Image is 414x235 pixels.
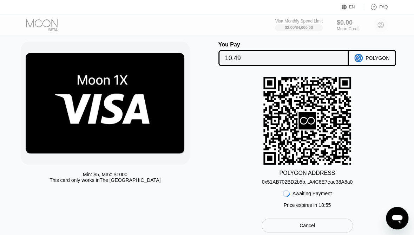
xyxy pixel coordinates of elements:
div: POLYGON [366,55,389,61]
div: POLYGON ADDRESS [279,170,335,176]
div: Awaiting Payment [293,191,332,196]
div: You Pay [218,42,349,48]
div: Cancel [300,222,315,229]
iframe: Button to launch messaging window [386,207,408,229]
div: This card only works in The [GEOGRAPHIC_DATA] [50,177,160,183]
div: Visa Monthly Spend Limit$2.00/$4,000.00 [275,19,322,31]
div: FAQ [363,4,388,11]
div: Visa Monthly Spend Limit [275,19,322,24]
div: FAQ [379,5,388,9]
div: Cancel [262,218,353,233]
div: You PayPOLYGON [214,42,401,66]
div: 0x51AB702BD2b5b...A4C8E7eae38A8a0 [262,176,353,185]
div: EN [342,4,363,11]
div: Min: $ 5 , Max: $ 1000 [83,172,127,177]
div: 0x51AB702BD2b5b...A4C8E7eae38A8a0 [262,179,353,185]
div: EN [349,5,355,9]
span: 18 : 55 [318,202,331,208]
div: $2.00 / $4,000.00 [285,25,313,30]
div: Price expires in [283,202,331,208]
